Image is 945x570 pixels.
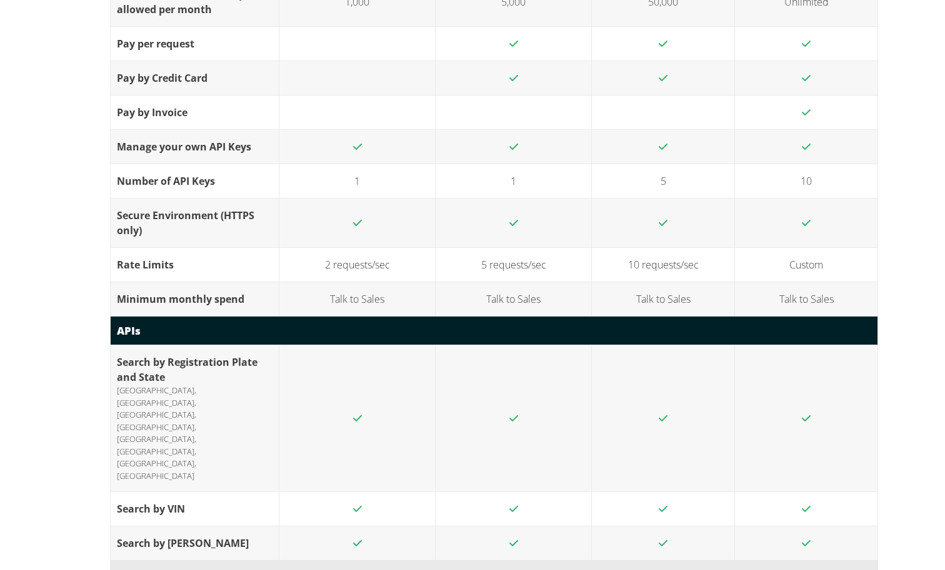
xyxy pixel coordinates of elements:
div: Rate Limits [117,257,272,272]
td: 5 [592,164,735,198]
div: Manage your own API Keys [117,139,272,154]
div: Pay by Credit Card [117,71,272,86]
td: 5 requests/sec [436,247,592,282]
div: Search by [PERSON_NAME] [117,536,272,551]
td: 2 requests/sec [279,247,436,282]
div: [GEOGRAPHIC_DATA], [GEOGRAPHIC_DATA], [GEOGRAPHIC_DATA], [GEOGRAPHIC_DATA], [GEOGRAPHIC_DATA], [G... [117,385,272,482]
div: Number of API Keys [117,174,272,189]
td: Custom [735,247,878,282]
th: APIs [111,316,878,345]
div: Secure Environment (HTTPS only) [117,208,272,238]
div: Minimum monthly spend [117,292,272,307]
td: 10 [735,164,878,198]
td: Talk to Sales [279,282,436,316]
td: 1 [436,164,592,198]
td: Talk to Sales [436,282,592,316]
td: Talk to Sales [592,282,735,316]
div: Pay per request [117,36,272,51]
td: 1 [279,164,436,198]
div: Search by VIN [117,501,272,516]
div: Pay by Invoice [117,105,272,120]
td: 10 requests/sec [592,247,735,282]
td: Talk to Sales [735,282,878,316]
div: Search by Registration Plate and State [117,355,272,385]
